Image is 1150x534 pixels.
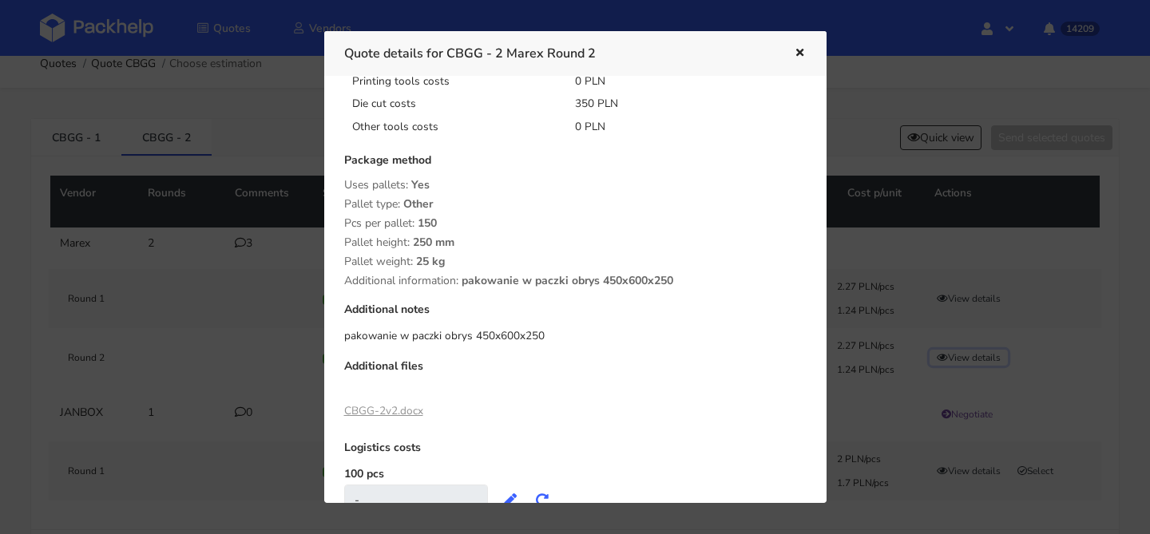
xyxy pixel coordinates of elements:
label: 100 pcs [344,466,384,481]
div: pakowanie w paczki obrys 450x600x250 [344,328,807,344]
div: Package method [344,154,807,179]
span: 250 mm [413,235,454,262]
span: Pallet height: [344,235,410,250]
span: 25 kg [416,254,445,281]
button: Edit [494,485,526,514]
span: Pcs per pallet: [344,216,414,231]
div: Printing tools costs [341,73,565,89]
div: Additional notes [344,303,807,328]
h3: Quote details for CBGG - 2 Marex Round 2 [344,42,770,65]
div: Other tools costs [341,119,565,135]
a: CBGG-2v2.docx [344,403,423,418]
button: Recalculate [526,485,558,514]
span: 150 [418,216,437,243]
span: Pallet weight: [344,254,413,269]
div: - [344,485,488,515]
span: Yes [411,177,430,204]
div: Additional files [344,360,807,385]
span: Other [403,196,433,223]
div: 350 PLN [564,96,787,112]
span: pakowanie w paczki obrys 450x600x250 [462,273,673,300]
div: 0 PLN [564,119,787,135]
div: Die cut costs [341,96,565,112]
div: Logistics costs [344,441,807,466]
div: 0 PLN [564,73,787,89]
span: Pallet type: [344,196,400,212]
span: Additional information: [344,273,458,288]
span: Uses pallets: [344,177,408,192]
